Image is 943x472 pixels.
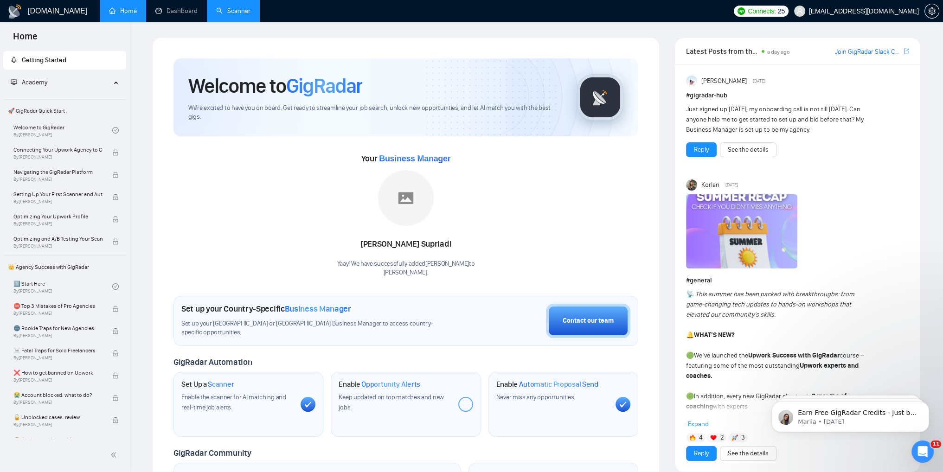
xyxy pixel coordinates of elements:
[7,4,22,19] img: logo
[13,234,103,243] span: Optimizing and A/B Testing Your Scanner for Better Results
[13,212,103,221] span: Optimizing Your Upwork Profile
[686,142,717,157] button: Reply
[285,304,351,314] span: Business Manager
[748,6,776,16] span: Connects:
[11,57,17,63] span: rocket
[496,393,575,401] span: Never miss any opportunities.
[686,392,694,400] span: 🟢
[181,393,286,411] span: Enable the scanner for AI matching and real-time job alerts.
[379,154,450,163] span: Business Manager
[496,380,598,389] h1: Enable
[767,49,790,55] span: a day ago
[13,301,103,311] span: ⛔ Top 3 Mistakes of Pro Agencies
[904,47,909,55] span: export
[738,7,745,15] img: upwork-logo.png
[286,73,362,98] span: GigRadar
[112,194,119,200] span: lock
[694,145,709,155] a: Reply
[13,377,103,383] span: By [PERSON_NAME]
[6,30,45,49] span: Home
[720,433,724,442] span: 2
[748,351,840,359] strong: Upwork Success with GigRadar
[13,413,103,422] span: 🔓 Unblocked cases: review
[337,260,475,277] div: Yaay! We have successfully added [PERSON_NAME] to
[694,448,709,459] a: Reply
[686,194,797,268] img: F09CV3P1UE7-Summer%20recap.png
[339,380,420,389] h1: Enable
[694,331,735,339] strong: WHAT’S NEW?
[686,331,694,339] span: 🔔
[710,434,717,441] img: ❤️
[181,304,351,314] h1: Set up your Country-Specific
[13,422,103,427] span: By [PERSON_NAME]
[546,304,630,338] button: Contact our team
[731,434,738,441] img: 🚀
[13,324,103,333] span: 🌚 Rookie Traps for New Agencies
[752,77,765,85] span: [DATE]
[112,417,119,423] span: lock
[686,76,697,87] img: Anisuzzaman Khan
[13,221,103,227] span: By [PERSON_NAME]
[577,74,623,121] img: gigradar-logo.png
[337,236,475,252] div: [PERSON_NAME] Supriadi
[13,435,103,444] span: 🙈 Getting over Upwork?
[925,7,939,15] span: setting
[686,275,909,286] h1: # general
[361,153,451,164] span: Your
[695,413,744,421] strong: [PERSON_NAME]
[173,448,251,458] span: GigRadar Community
[924,4,939,19] button: setting
[109,7,137,15] a: homeHome
[4,102,125,120] span: 🚀 GigRadar Quick Start
[930,440,941,448] span: 11
[688,420,709,428] span: Expand
[13,177,103,182] span: By [PERSON_NAME]
[701,180,719,190] span: Korlan
[519,380,598,389] span: Automatic Proposal Send
[689,434,696,441] img: 🔥
[796,8,803,14] span: user
[699,433,703,442] span: 4
[173,357,252,367] span: GigRadar Automation
[337,268,475,277] p: [PERSON_NAME] .
[11,78,47,86] span: Academy
[13,120,112,140] a: Welcome to GigRadarBy[PERSON_NAME]
[686,290,694,298] span: 📡
[725,181,738,189] span: [DATE]
[181,319,451,337] span: Set up your [GEOGRAPHIC_DATA] or [GEOGRAPHIC_DATA] Business Manager to access country-specific op...
[720,142,776,157] button: See the details
[728,448,769,459] a: See the details
[728,145,769,155] a: See the details
[13,368,103,377] span: ❌ How to get banned on Upwork
[188,73,362,98] h1: Welcome to
[686,45,759,57] span: Latest Posts from the GigRadar Community
[208,380,234,389] span: Scanner
[112,306,119,312] span: lock
[13,154,103,160] span: By [PERSON_NAME]
[112,127,119,134] span: check-circle
[686,290,854,319] em: This summer has been packed with breakthroughs: from game-changing tech updates to hands-on works...
[13,390,103,400] span: 😭 Account blocked: what to do?
[112,395,119,401] span: lock
[112,328,119,334] span: lock
[13,190,103,199] span: Setting Up Your First Scanner and Auto-Bidder
[13,145,103,154] span: Connecting Your Upwork Agency to GigRadar
[112,149,119,156] span: lock
[4,258,125,276] span: 👑 Agency Success with GigRadar
[835,47,902,57] a: Join GigRadar Slack Community
[563,316,614,326] div: Contact our team
[110,450,120,459] span: double-left
[188,104,562,121] span: We're excited to have you on board. Get ready to streamline your job search, unlock new opportuni...
[741,433,745,442] span: 3
[686,90,909,101] h1: # gigradar-hub
[13,346,103,355] span: ☠️ Fatal Traps for Solo Freelancers
[112,216,119,223] span: lock
[112,283,119,290] span: check-circle
[686,446,717,461] button: Reply
[13,333,103,338] span: By [PERSON_NAME]
[778,6,785,16] span: 25
[686,179,697,191] img: Korlan
[339,393,444,411] span: Keep updated on top matches and new jobs.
